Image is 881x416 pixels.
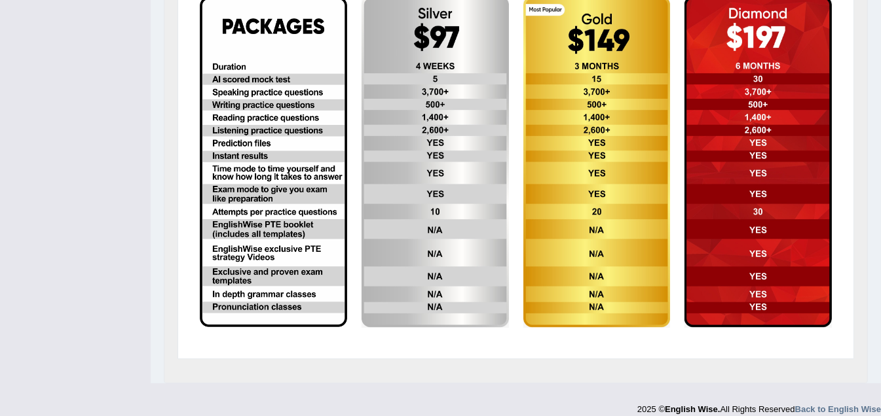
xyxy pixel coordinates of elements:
a: Back to English Wise [795,404,881,414]
strong: English Wise. [665,404,720,414]
div: 2025 © All Rights Reserved [637,396,881,415]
